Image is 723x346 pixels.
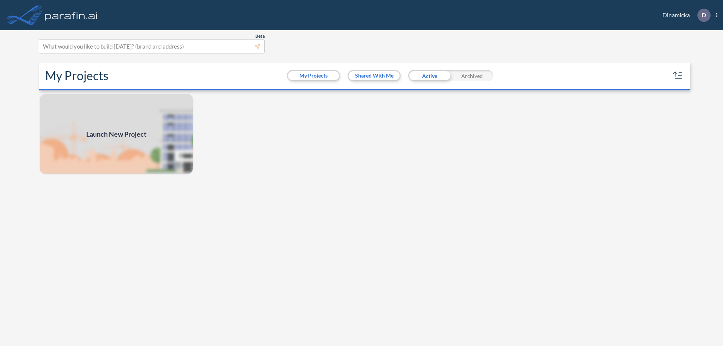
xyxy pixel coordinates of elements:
[702,12,706,18] p: D
[288,71,339,80] button: My Projects
[255,33,265,39] span: Beta
[45,69,108,83] h2: My Projects
[86,129,146,139] span: Launch New Project
[672,70,684,82] button: sort
[39,93,194,175] img: add
[39,93,194,175] a: Launch New Project
[349,71,400,80] button: Shared With Me
[651,9,717,22] div: Dinamicka
[451,70,493,81] div: Archived
[43,8,99,23] img: logo
[408,70,451,81] div: Active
